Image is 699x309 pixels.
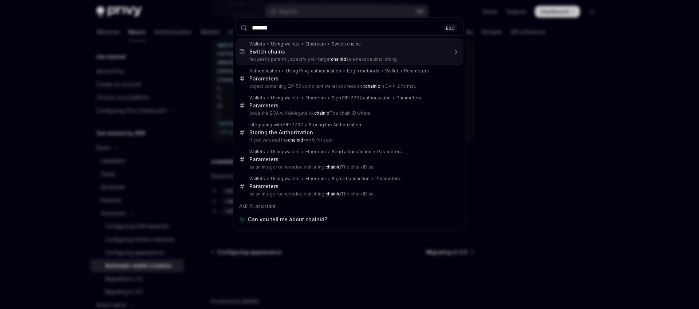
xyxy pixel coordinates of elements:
div: Using Privy authentication [286,68,341,74]
b: chainId [365,83,380,89]
div: Wallets [249,41,265,47]
div: Parameters [249,183,279,190]
div: Wallets [249,149,265,155]
div: Ethereum [305,41,326,47]
div: Storing the Authorization [249,129,313,136]
div: Using wallets [271,95,300,101]
p: as an integer or hexadecimal string. The chain ID as [249,164,448,170]
div: Parameters [404,68,429,74]
div: Using wallets [271,41,300,47]
div: ESC [444,24,457,32]
div: Parameters [249,156,279,163]
div: Integrating with EIP-7702 [249,122,303,128]
div: Send a transaction [332,149,371,155]
div: Ethereum [305,95,326,101]
div: Switch chains [249,48,285,55]
div: Storing the Authorization [309,122,361,128]
p: object containing EIP-55 compliant wallet address and in CAIP-2 format. [249,83,448,89]
div: Using wallets [271,176,300,182]
p: If you've used the === 0 for your [249,137,448,143]
div: Ethereum [305,176,326,182]
b: chainId [314,110,329,116]
b: chainId [331,56,346,62]
div: Parameters [396,95,421,101]
div: Ethereum [305,149,326,155]
div: Parameters [249,75,279,82]
p: as an integer or hexadecimal string. The chain ID as [249,191,448,197]
p: request's params , specify your target as a hexadecimal string. [249,56,448,62]
b: chainId [288,137,303,143]
div: Authentication [249,68,280,74]
div: Using wallets [271,149,300,155]
div: Switch chains [332,41,361,47]
div: Wallets [249,95,265,101]
div: Parameters [249,102,279,109]
div: Wallets [249,176,265,182]
b: chainId [325,164,341,170]
div: Sign a transaction [332,176,370,182]
span: Can you tell me about chainid? [248,216,327,223]
div: Login methods [347,68,379,74]
div: Parameters [375,176,400,182]
div: Wallet [385,68,398,74]
div: Parameters [377,149,402,155]
div: Ask AI assistant [236,200,463,213]
p: code the EOA will delegate to. The chain ID where [249,110,448,116]
b: chainId [325,191,341,197]
div: Sign EIP-7702 authorization [332,95,391,101]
